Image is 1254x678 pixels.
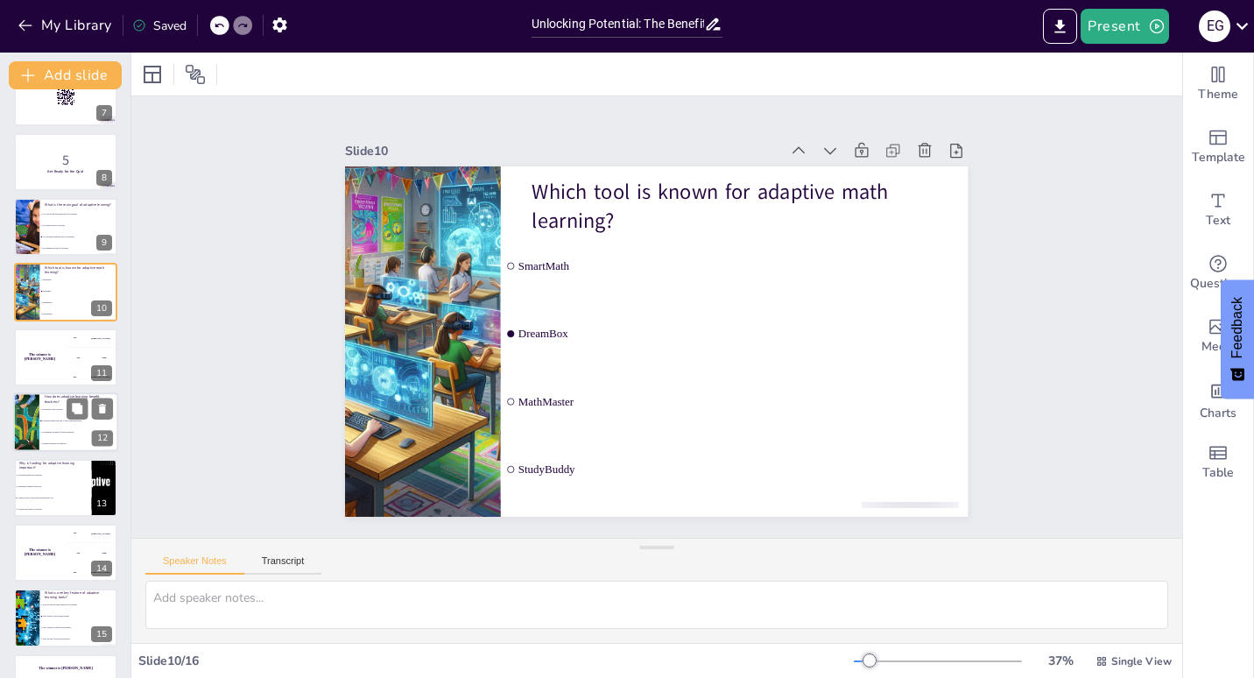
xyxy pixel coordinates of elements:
[43,301,116,303] span: MathMaster
[43,214,116,215] span: To provide uniform education for all students
[91,365,112,381] div: 11
[42,443,117,446] span: It makes teaching less effective
[96,170,112,186] div: 8
[185,64,206,85] span: Position
[42,420,117,423] span: It provides them with data to track student progress
[1183,368,1253,431] div: Add charts and graphs
[43,290,116,292] span: DreamBox
[518,463,962,476] span: StudyBuddy
[66,563,117,583] div: 300
[66,328,117,348] div: 100
[67,334,88,355] button: Duplicate Slide
[1183,116,1253,179] div: Add ready made slides
[532,177,937,235] p: Which tool is known for adaptive math learning?
[1201,337,1236,357] span: Media
[47,169,83,173] strong: Get Ready for the Quiz!
[1039,653,1081,669] div: 37 %
[19,461,87,470] p: Why is funding for adaptive learning important?
[1111,654,1172,668] span: Single View
[91,138,112,159] button: Delete Slide
[14,459,117,517] div: 13
[1183,242,1253,305] div: Get real-time input from your audience
[91,594,112,615] button: Delete Slide
[67,529,88,550] button: Duplicate Slide
[13,11,119,39] button: My Library
[43,224,116,226] span: To enhance teacher workload
[67,268,88,289] button: Duplicate Slide
[66,367,117,386] div: 300
[518,395,962,408] span: MathMaster
[1183,431,1253,494] div: Add a table
[45,202,112,208] p: What is the main goal of adaptive learning?
[14,666,117,670] h4: The winner is [PERSON_NAME]
[42,432,117,434] span: It eliminates the need for lesson planning
[14,589,117,646] div: 15
[138,653,854,669] div: Slide 10 / 16
[45,395,113,405] p: How does adaptive learning benefit teachers?
[43,247,116,249] span: To eliminate the need for teachers
[132,18,187,34] div: Saved
[67,203,88,224] button: Duplicate Slide
[14,548,66,557] h4: The winner is [PERSON_NAME]
[43,279,116,280] span: SmartMath
[1081,9,1168,44] button: Present
[14,133,117,191] div: https://cdn.sendsteps.com/images/logo/sendsteps_logo_white.pnghttps://cdn.sendsteps.com/images/lo...
[1202,463,1234,483] span: Table
[43,638,116,639] span: They are only for advanced learners
[67,594,88,615] button: Duplicate Slide
[1198,85,1238,104] span: Theme
[17,497,90,498] span: To ensure access to innovative educational tools
[91,268,112,289] button: Delete Slide
[1199,9,1230,44] button: E G
[91,561,112,576] div: 14
[145,581,1168,629] textarea: The correct answer is "DreamBox." This was highlighted in the slide titled "Specific Adaptive Lea...
[43,616,116,618] span: They adjust to each student's needs
[91,529,112,550] button: Delete Slide
[66,543,117,562] div: 200
[67,138,88,159] button: Duplicate Slide
[42,408,117,411] span: It increases their workload
[43,627,116,629] span: They require no teacher involvement
[14,198,117,256] div: https://cdn.sendsteps.com/images/logo/sendsteps_logo_white.pnghttps://cdn.sendsteps.com/images/lo...
[96,235,112,251] div: 9
[1183,305,1253,368] div: Add images, graphics, shapes or video
[345,143,778,159] div: Slide 10
[1229,297,1245,358] span: Feedback
[43,236,116,237] span: To personalize education for each student
[145,555,244,575] button: Speaker Notes
[91,334,112,355] button: Delete Slide
[1192,148,1245,167] span: Template
[532,11,705,37] input: Insert title
[45,265,112,274] p: Which tool is known for adaptive math learning?
[14,328,117,386] div: https://cdn.sendsteps.com/images/logo/sendsteps_logo_white.pnghttps://cdn.sendsteps.com/images/lo...
[17,485,90,487] span: To maintain outdated technology
[1183,53,1253,116] div: Change the overall theme
[14,263,117,321] div: https://cdn.sendsteps.com/images/logo/sendsteps_logo_white.pnghttps://cdn.sendsteps.com/images/lo...
[1206,211,1230,230] span: Text
[91,203,112,224] button: Delete Slide
[9,61,122,89] button: Add slide
[92,431,113,447] div: 12
[91,300,112,316] div: 10
[518,259,962,272] span: SmartMath
[1183,179,1253,242] div: Add text boxes
[19,151,112,170] p: 5
[14,524,117,582] div: 14
[66,524,117,543] div: 100
[1200,404,1236,423] span: Charts
[102,357,106,359] div: Jaap
[96,105,112,121] div: 7
[1043,9,1077,44] button: Export to PowerPoint
[244,555,322,575] button: Transcript
[91,626,112,642] div: 15
[45,590,112,600] p: What is one key feature of adaptive learning tools?
[17,474,90,476] span: To purchase traditional textbooks
[14,67,117,125] div: 7
[91,464,112,485] button: Delete Slide
[1221,279,1254,399] button: Feedback - Show survey
[13,392,118,452] div: https://cdn.sendsteps.com/images/logo/sendsteps_logo_white.pnghttps://cdn.sendsteps.com/images/lo...
[91,496,112,512] div: 13
[67,464,88,485] button: Duplicate Slide
[92,399,113,420] button: Delete Slide
[518,328,962,341] span: DreamBox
